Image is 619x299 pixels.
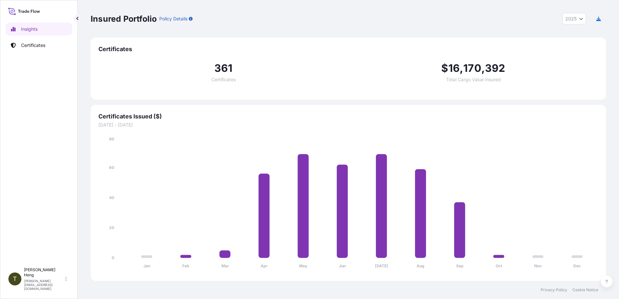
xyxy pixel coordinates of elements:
[109,165,114,170] tspan: 60
[24,279,64,291] p: [PERSON_NAME][EMAIL_ADDRESS][DOMAIN_NAME]
[565,16,577,22] span: 2025
[159,16,187,22] p: Policy Details
[261,263,268,268] tspan: Apr
[182,263,189,268] tspan: Feb
[460,63,463,73] span: ,
[339,263,346,268] tspan: Jun
[214,63,233,73] span: 361
[441,63,448,73] span: $
[456,263,464,268] tspan: Sep
[534,263,542,268] tspan: Nov
[143,263,150,268] tspan: Jan
[299,263,308,268] tspan: May
[6,39,72,52] a: Certificates
[109,225,114,230] tspan: 20
[98,122,598,128] span: [DATE] - [DATE]
[562,13,586,25] button: Year Selector
[573,263,581,268] tspan: Dec
[496,263,502,268] tspan: Oct
[446,77,501,82] span: Total Cargo Value Insured
[98,45,598,53] span: Certificates
[481,63,485,73] span: ,
[221,263,229,268] tspan: Mar
[109,195,114,200] tspan: 40
[211,77,236,82] span: Certificates
[21,26,38,32] p: Insights
[98,113,598,120] span: Certificates Issued ($)
[6,23,72,36] a: Insights
[448,63,460,73] span: 16
[375,263,388,268] tspan: [DATE]
[541,287,567,293] a: Privacy Policy
[13,276,17,282] span: T
[463,63,481,73] span: 170
[91,14,157,24] p: Insured Portfolio
[24,267,64,278] p: [PERSON_NAME] Heng
[417,263,424,268] tspan: Aug
[112,255,114,260] tspan: 0
[485,63,505,73] span: 392
[572,287,598,293] a: Cookie Notice
[21,42,45,49] p: Certificates
[109,137,114,141] tspan: 80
